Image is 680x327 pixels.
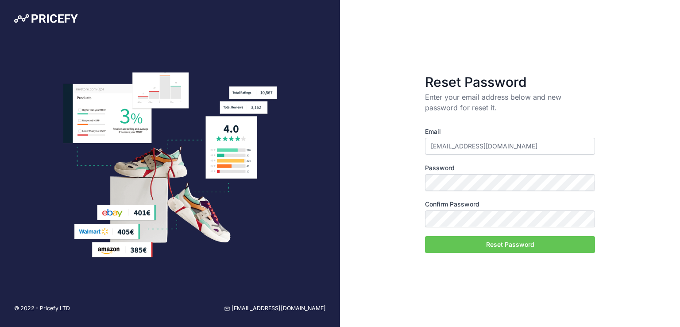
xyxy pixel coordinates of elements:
img: Pricefy [14,14,78,23]
label: Email [425,127,595,136]
p: Enter your email address below and new password for reset it. [425,92,595,113]
p: © 2022 - Pricefy LTD [14,304,70,313]
h3: Reset Password [425,74,595,90]
button: Reset Password [425,236,595,253]
a: [EMAIL_ADDRESS][DOMAIN_NAME] [224,304,326,313]
label: Confirm Password [425,200,595,209]
label: Password [425,163,595,172]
